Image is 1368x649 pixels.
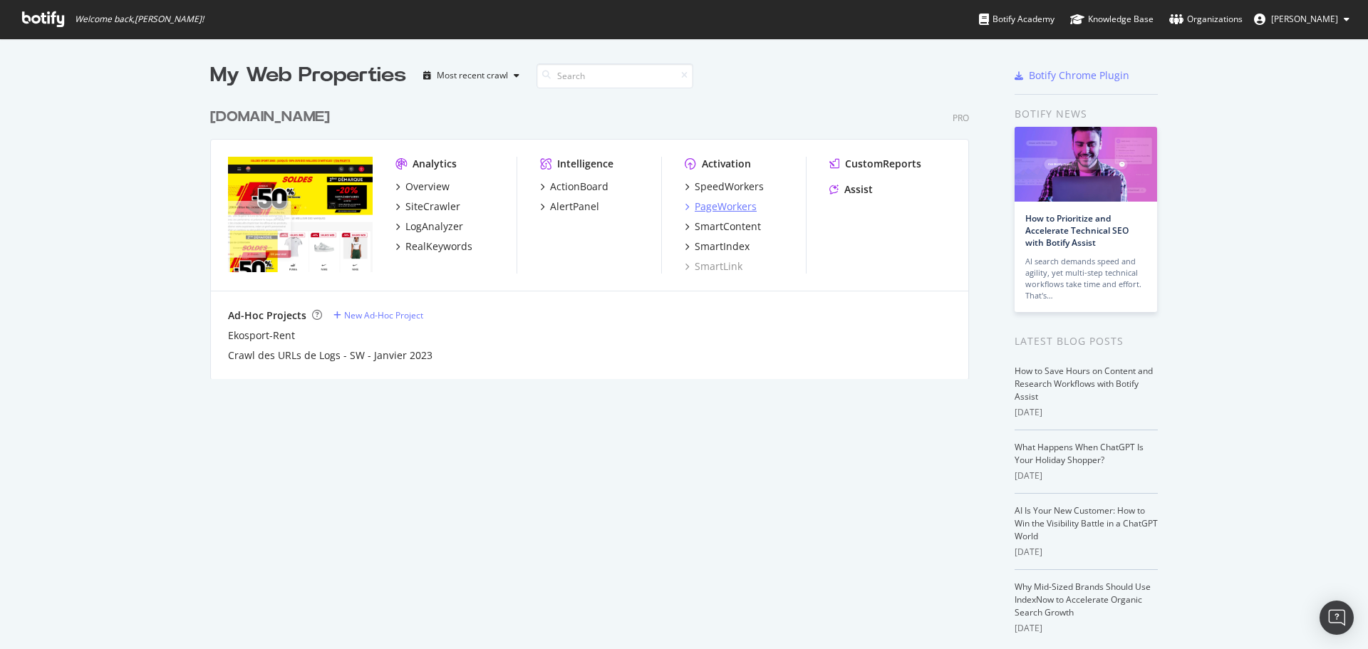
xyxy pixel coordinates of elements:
a: PageWorkers [685,199,757,214]
a: SiteCrawler [395,199,460,214]
div: Activation [702,157,751,171]
a: Why Mid-Sized Brands Should Use IndexNow to Accelerate Organic Search Growth [1015,581,1151,618]
a: CustomReports [829,157,921,171]
div: SmartIndex [695,239,750,254]
a: Crawl des URLs de Logs - SW - Janvier 2023 [228,348,432,363]
div: SpeedWorkers [695,180,764,194]
button: Most recent crawl [418,64,525,87]
div: [DATE] [1015,622,1158,635]
a: What Happens When ChatGPT Is Your Holiday Shopper? [1015,441,1144,466]
div: New Ad-Hoc Project [344,309,423,321]
a: Assist [829,182,873,197]
div: CustomReports [845,157,921,171]
div: Intelligence [557,157,613,171]
div: PageWorkers [695,199,757,214]
div: Overview [405,180,450,194]
div: Latest Blog Posts [1015,333,1158,349]
div: Botify Chrome Plugin [1029,68,1129,83]
a: Botify Chrome Plugin [1015,68,1129,83]
div: [DATE] [1015,469,1158,482]
div: [DOMAIN_NAME] [210,107,330,128]
div: Assist [844,182,873,197]
a: SmartLink [685,259,742,274]
div: [DATE] [1015,546,1158,559]
a: How to Save Hours on Content and Research Workflows with Botify Assist [1015,365,1153,403]
a: RealKeywords [395,239,472,254]
a: Overview [395,180,450,194]
a: SpeedWorkers [685,180,764,194]
div: SiteCrawler [405,199,460,214]
div: RealKeywords [405,239,472,254]
a: Ekosport-Rent [228,328,295,343]
div: Knowledge Base [1070,12,1154,26]
div: Organizations [1169,12,1243,26]
span: Welcome back, [PERSON_NAME] ! [75,14,204,25]
input: Search [537,63,693,88]
div: AlertPanel [550,199,599,214]
a: SmartContent [685,219,761,234]
div: Most recent crawl [437,71,508,80]
a: LogAnalyzer [395,219,463,234]
a: How to Prioritize and Accelerate Technical SEO with Botify Assist [1025,212,1129,249]
a: AlertPanel [540,199,599,214]
div: Botify news [1015,106,1158,122]
div: AI search demands speed and agility, yet multi-step technical workflows take time and effort. Tha... [1025,256,1146,301]
img: How to Prioritize and Accelerate Technical SEO with Botify Assist [1015,127,1157,202]
div: grid [210,90,980,379]
div: Ad-Hoc Projects [228,308,306,323]
div: Open Intercom Messenger [1320,601,1354,635]
a: AI Is Your New Customer: How to Win the Visibility Battle in a ChatGPT World [1015,504,1158,542]
div: SmartContent [695,219,761,234]
div: Analytics [413,157,457,171]
div: Botify Academy [979,12,1054,26]
button: [PERSON_NAME] [1243,8,1361,31]
div: Pro [953,112,969,124]
span: Kiszlo David [1271,13,1338,25]
a: ActionBoard [540,180,608,194]
a: New Ad-Hoc Project [333,309,423,321]
div: ActionBoard [550,180,608,194]
a: SmartIndex [685,239,750,254]
div: [DATE] [1015,406,1158,419]
img: sport2000.fr [228,157,373,272]
a: [DOMAIN_NAME] [210,107,336,128]
div: LogAnalyzer [405,219,463,234]
div: My Web Properties [210,61,406,90]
